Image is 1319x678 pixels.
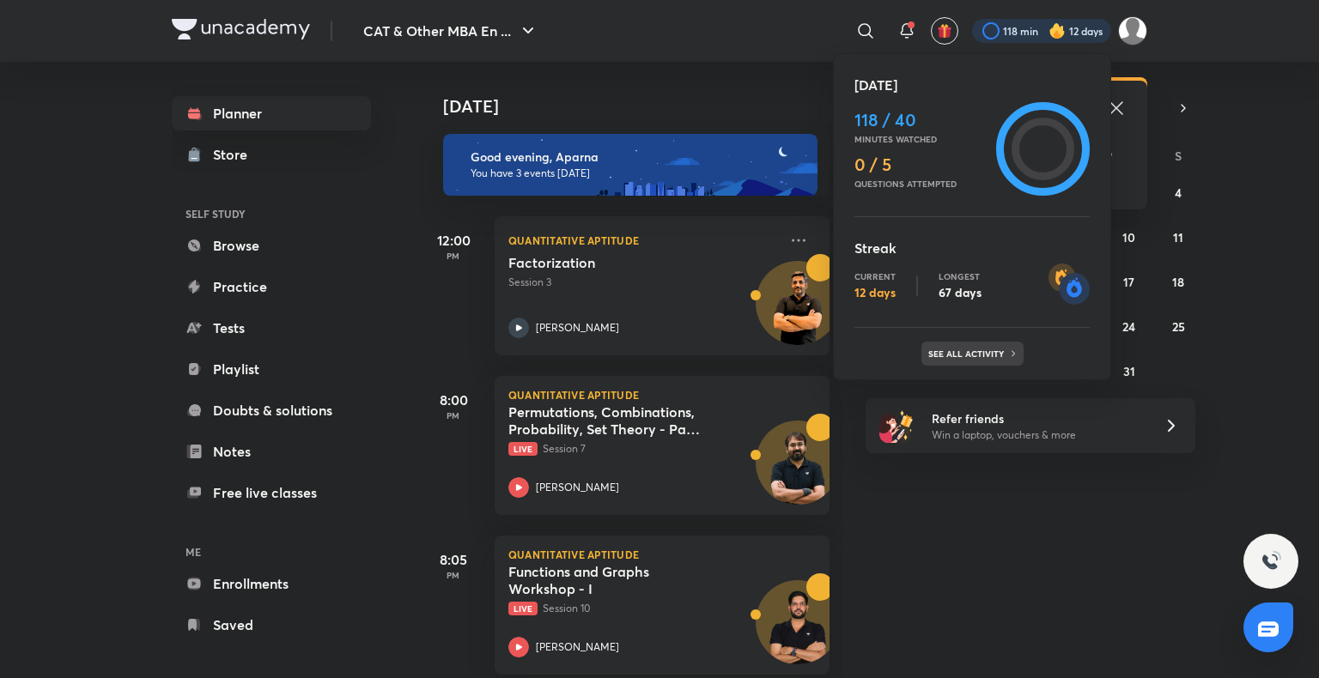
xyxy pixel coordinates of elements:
[854,110,989,130] h4: 118 / 40
[854,154,989,175] h4: 0 / 5
[854,238,1090,258] h5: Streak
[854,179,989,189] p: Questions attempted
[854,75,1090,95] h5: [DATE]
[1049,263,1090,305] img: streak
[854,134,989,144] p: Minutes watched
[939,271,982,281] p: Longest
[939,285,982,300] p: 67 days
[854,285,896,300] p: 12 days
[854,271,896,281] p: Current
[928,348,1008,359] p: See all activity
